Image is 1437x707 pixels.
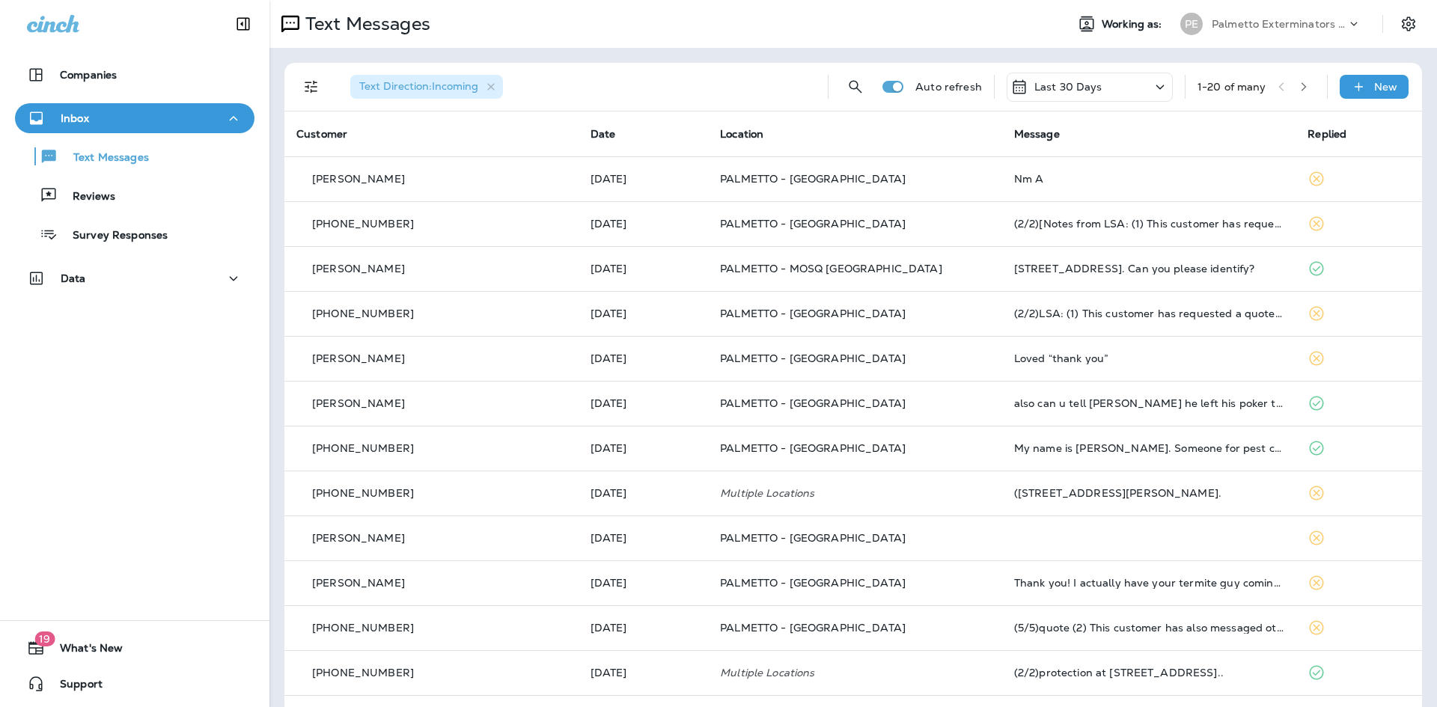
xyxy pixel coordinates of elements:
span: PALMETTO - [GEOGRAPHIC_DATA] [720,397,906,410]
button: Survey Responses [15,218,254,250]
span: Replied [1308,127,1346,141]
span: PALMETTO - [GEOGRAPHIC_DATA] [720,576,906,590]
p: Multiple Locations [720,667,990,679]
button: Companies [15,60,254,90]
p: [PERSON_NAME] [312,263,405,275]
p: Text Messages [299,13,430,35]
div: PE [1180,13,1203,35]
span: Working as: [1102,18,1165,31]
p: Data [61,272,86,284]
p: Sep 4, 2025 03:13 PM [591,487,696,499]
span: Customer [296,127,347,141]
p: Sep 6, 2025 09:59 PM [591,173,696,185]
span: Message [1014,127,1060,141]
div: (3/3)Old Forest Dr. Seabrook Island, SC 29455. [1014,487,1284,499]
p: [PHONE_NUMBER] [312,218,414,230]
div: (2/2)[Notes from LSA: (1) This customer has requested a quote (2) This customer has also messaged... [1014,218,1284,230]
p: Text Messages [58,151,149,165]
p: Survey Responses [58,229,168,243]
p: Sep 2, 2025 01:16 PM [591,667,696,679]
p: Sep 5, 2025 01:48 PM [591,263,696,275]
p: [PERSON_NAME] [312,173,405,185]
span: What's New [45,642,123,660]
span: Support [45,678,103,696]
button: 19What's New [15,633,254,663]
div: (5/5)quote (2) This customer has also messaged other businesses]. [1014,622,1284,634]
p: Sep 4, 2025 04:29 PM [591,397,696,409]
span: PALMETTO - [GEOGRAPHIC_DATA] [720,307,906,320]
div: Nm A [1014,173,1284,185]
span: Text Direction : Incoming [359,79,478,93]
button: Search Messages [840,72,870,102]
p: [PERSON_NAME] [312,532,405,544]
p: New [1374,81,1397,93]
p: Sep 4, 2025 01:24 PM [591,532,696,544]
div: Text Direction:Incoming [350,75,503,99]
p: Companies [60,69,117,81]
p: Auto refresh [915,81,982,93]
span: PALMETTO - [GEOGRAPHIC_DATA] [720,441,906,455]
span: PALMETTO - [GEOGRAPHIC_DATA] [720,217,906,230]
div: My name is Dotti Allen. Someone for pest control services came to do an initial treatment on Augu... [1014,442,1284,454]
button: Support [15,669,254,699]
button: Text Messages [15,141,254,172]
div: (2/2)protection at 8610 Windsor Hill blvd, North Charleston.. [1014,667,1284,679]
button: Settings [1395,10,1422,37]
span: PALMETTO - [GEOGRAPHIC_DATA] [720,621,906,634]
span: PALMETTO - [GEOGRAPHIC_DATA] [720,352,906,365]
div: (2/2)LSA: (1) This customer has requested a quote (2) This customer has also messaged other busin... [1014,307,1284,319]
div: Thank you! I actually have your termite guy coming tomorrow to do an estimate for termite protect... [1014,577,1284,589]
span: PALMETTO - MOSQ [GEOGRAPHIC_DATA] [720,262,942,275]
p: Sep 5, 2025 03:23 PM [591,218,696,230]
p: Palmetto Exterminators LLC [1212,18,1346,30]
p: Multiple Locations [720,487,990,499]
p: [PHONE_NUMBER] [312,487,414,499]
span: Date [591,127,616,141]
p: Inbox [61,112,89,124]
p: [PHONE_NUMBER] [312,622,414,634]
p: Sep 4, 2025 03:57 PM [591,442,696,454]
div: 1 - 20 of many [1197,81,1266,93]
p: Sep 4, 2025 08:40 AM [591,577,696,589]
button: Inbox [15,103,254,133]
p: Sep 3, 2025 03:27 PM [591,622,696,634]
p: Reviews [58,190,115,204]
p: [PERSON_NAME] [312,352,405,364]
span: PALMETTO - [GEOGRAPHIC_DATA] [720,172,906,186]
p: Sep 5, 2025 01:28 PM [591,352,696,364]
span: 19 [34,631,55,646]
p: [PERSON_NAME] [312,397,405,409]
button: Collapse Sidebar [222,9,264,39]
button: Reviews [15,180,254,211]
p: Sep 5, 2025 01:46 PM [591,307,696,319]
div: also can u tell chad he left his poker tool that looks like a screwdriver and i will leave on fro... [1014,397,1284,409]
p: [PHONE_NUMBER] [312,667,414,679]
p: [PHONE_NUMBER] [312,442,414,454]
p: Last 30 Days [1034,81,1102,93]
div: 1 Arcadian Park, Apt 1A. Can you please identify? [1014,263,1284,275]
div: Loved “thank you” [1014,352,1284,364]
span: Location [720,127,763,141]
span: PALMETTO - [GEOGRAPHIC_DATA] [720,531,906,545]
p: [PHONE_NUMBER] [312,307,414,319]
p: [PERSON_NAME] [312,577,405,589]
button: Data [15,263,254,293]
button: Filters [296,72,326,102]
